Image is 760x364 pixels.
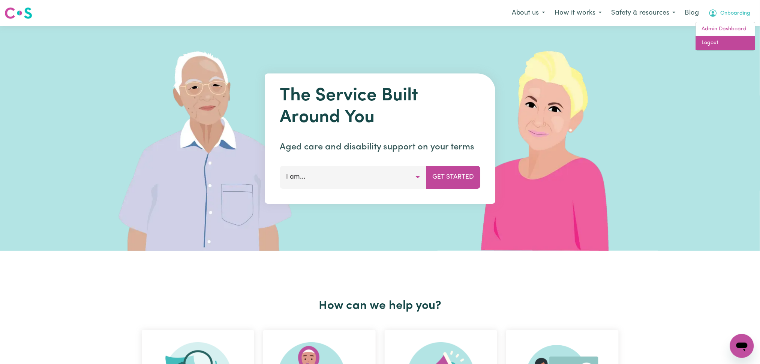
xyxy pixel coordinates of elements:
[550,5,607,21] button: How it works
[704,5,756,21] button: My Account
[137,299,623,313] h2: How can we help you?
[280,166,426,188] button: I am...
[607,5,681,21] button: Safety & resources
[280,85,480,128] h1: The Service Built Around You
[4,6,32,20] img: Careseekers logo
[426,166,480,188] button: Get Started
[280,140,480,154] p: Aged care and disability support on your terms
[4,4,32,22] a: Careseekers logo
[721,9,751,18] span: Onboarding
[730,334,754,358] iframe: Button to launch messaging window
[681,5,704,21] a: Blog
[507,5,550,21] button: About us
[696,22,755,36] a: Admin Dashboard
[696,36,755,50] a: Logout
[696,22,756,51] div: My Account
